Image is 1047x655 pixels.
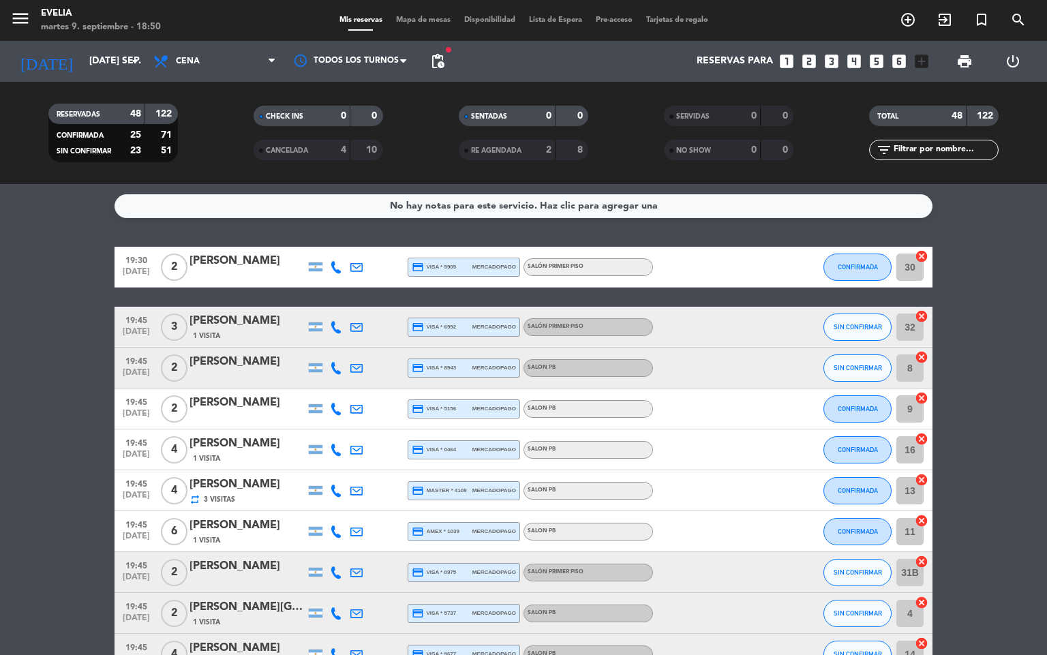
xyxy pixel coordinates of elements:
span: 2 [161,600,187,627]
i: cancel [915,350,928,364]
span: visa * 8943 [412,362,456,374]
div: LOG OUT [988,41,1037,82]
span: visa * 6992 [412,321,456,333]
span: CONFIRMADA [838,263,878,271]
i: looks_4 [845,52,863,70]
i: credit_card [412,321,424,333]
i: looks_6 [890,52,908,70]
strong: 4 [341,145,346,155]
i: search [1010,12,1027,28]
span: RE AGENDADA [471,147,521,154]
span: 3 [161,314,187,341]
span: mercadopago [472,404,516,413]
span: [DATE] [119,613,153,629]
span: [DATE] [119,450,153,466]
span: CANCELADA [266,147,308,154]
button: SIN CONFIRMAR [823,559,892,586]
span: RESERVADAS [57,111,100,118]
span: 6 [161,518,187,545]
i: credit_card [412,607,424,620]
button: SIN CONFIRMAR [823,600,892,627]
span: 19:45 [119,393,153,409]
i: turned_in_not [973,12,990,28]
span: mercadopago [472,363,516,372]
span: 1 Visita [193,617,220,628]
span: mercadopago [472,262,516,271]
i: looks_one [778,52,795,70]
span: 19:45 [119,475,153,491]
button: menu [10,8,31,33]
span: SALÓN PRIMER PISO [528,264,583,269]
strong: 23 [130,146,141,155]
i: cancel [915,432,928,446]
strong: 0 [751,111,757,121]
i: menu [10,8,31,29]
span: 19:45 [119,352,153,368]
span: master * 4109 [412,485,467,497]
span: amex * 1039 [412,525,459,538]
span: SIN CONFIRMAR [834,364,882,371]
div: [PERSON_NAME] [189,517,305,534]
span: Mapa de mesas [389,16,457,24]
i: exit_to_app [937,12,953,28]
span: SIN CONFIRMAR [834,323,882,331]
span: SENTADAS [471,113,507,120]
span: 19:45 [119,557,153,573]
span: SIN CONFIRMAR [834,568,882,576]
span: 2 [161,254,187,281]
span: [DATE] [119,327,153,343]
span: CONFIRMADA [57,132,104,139]
button: CONFIRMADA [823,436,892,463]
span: mercadopago [472,609,516,618]
span: CONFIRMADA [838,446,878,453]
span: [DATE] [119,267,153,283]
i: cancel [915,555,928,568]
span: 19:45 [119,434,153,450]
span: SALON PB [528,365,556,370]
button: SIN CONFIRMAR [823,354,892,382]
i: cancel [915,309,928,323]
button: CONFIRMADA [823,518,892,545]
span: pending_actions [429,53,446,70]
span: visa * 0464 [412,444,456,456]
strong: 0 [783,111,791,121]
div: [PERSON_NAME] [189,394,305,412]
strong: 122 [155,109,174,119]
span: SERVIDAS [676,113,710,120]
i: cancel [915,249,928,263]
span: CONFIRMADA [838,487,878,494]
strong: 0 [341,111,346,121]
i: filter_list [876,142,892,158]
div: [PERSON_NAME] [189,252,305,270]
span: mercadopago [472,527,516,536]
span: fiber_manual_record [444,46,453,54]
i: cancel [915,514,928,528]
strong: 48 [952,111,962,121]
span: 1 Visita [193,453,220,464]
i: looks_3 [823,52,840,70]
span: SALÓN PRIMER PISO [528,324,583,329]
div: [PERSON_NAME] [189,435,305,453]
i: credit_card [412,485,424,497]
strong: 0 [546,111,551,121]
span: [DATE] [119,532,153,547]
span: Cena [176,57,200,66]
i: credit_card [412,444,424,456]
strong: 2 [546,145,551,155]
strong: 8 [577,145,586,155]
span: SALON PB [528,446,556,452]
span: SALON PB [528,406,556,411]
span: 19:45 [119,516,153,532]
i: cancel [915,473,928,487]
strong: 71 [161,130,174,140]
div: No hay notas para este servicio. Haz clic para agregar una [390,198,658,214]
span: print [956,53,973,70]
span: CONFIRMADA [838,405,878,412]
span: visa * 0975 [412,566,456,579]
span: 1 Visita [193,331,220,341]
button: CONFIRMADA [823,395,892,423]
span: SALON PB [528,528,556,534]
strong: 25 [130,130,141,140]
span: 2 [161,559,187,586]
i: power_settings_new [1005,53,1021,70]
